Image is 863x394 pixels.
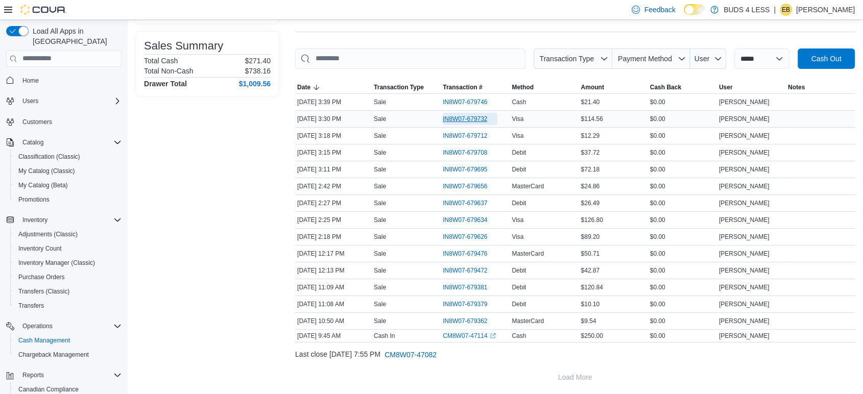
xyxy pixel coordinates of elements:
[374,149,386,157] p: Sale
[788,83,805,91] span: Notes
[719,283,770,291] span: [PERSON_NAME]
[512,199,526,207] span: Debit
[618,55,672,63] span: Payment Method
[14,242,66,255] a: Inventory Count
[490,333,496,339] svg: External link
[18,385,79,393] span: Canadian Compliance
[18,95,42,107] button: Users
[295,315,372,327] div: [DATE] 10:50 AM
[14,193,122,206] span: Promotions
[443,231,497,243] button: IN8W07-679626
[295,146,372,159] div: [DATE] 3:15 PM
[512,216,523,224] span: Visa
[719,132,770,140] span: [PERSON_NAME]
[694,55,710,63] span: User
[512,233,523,241] span: Visa
[295,344,855,365] div: Last close [DATE] 7:55 PM
[581,115,603,123] span: $114.56
[18,320,57,332] button: Operations
[14,257,122,269] span: Inventory Manager (Classic)
[374,332,395,340] p: Cash In
[380,344,441,365] button: CM8W07-47082
[18,214,122,226] span: Inventory
[245,57,271,65] p: $271.40
[648,180,717,192] div: $0.00
[14,179,122,191] span: My Catalog (Beta)
[18,136,47,149] button: Catalog
[443,113,497,125] button: IN8W07-679732
[581,83,604,91] span: Amount
[648,146,717,159] div: $0.00
[10,284,126,299] button: Transfers (Classic)
[648,163,717,176] div: $0.00
[18,287,69,295] span: Transfers (Classic)
[648,197,717,209] div: $0.00
[295,264,372,277] div: [DATE] 12:13 PM
[581,300,600,308] span: $10.10
[443,332,495,340] a: CM8W07-47114External link
[648,248,717,260] div: $0.00
[443,182,487,190] span: IN8W07-679656
[14,228,122,240] span: Adjustments (Classic)
[443,149,487,157] span: IN8W07-679708
[14,349,93,361] a: Chargeback Management
[22,77,39,85] span: Home
[14,300,48,312] a: Transfers
[443,165,487,174] span: IN8W07-679695
[581,283,603,291] span: $120.84
[719,115,770,123] span: [PERSON_NAME]
[512,98,526,106] span: Cash
[719,332,770,340] span: [PERSON_NAME]
[581,250,600,258] span: $50.71
[18,75,43,87] a: Home
[2,368,126,382] button: Reports
[14,228,82,240] a: Adjustments (Classic)
[648,298,717,310] div: $0.00
[18,136,122,149] span: Catalog
[18,74,122,87] span: Home
[581,233,600,241] span: $89.20
[10,299,126,313] button: Transfers
[650,83,681,91] span: Cash Back
[374,250,386,258] p: Sale
[719,250,770,258] span: [PERSON_NAME]
[14,271,69,283] a: Purchase Orders
[14,285,74,298] a: Transfers (Classic)
[512,149,526,157] span: Debit
[18,320,122,332] span: Operations
[295,180,372,192] div: [DATE] 2:42 PM
[18,273,65,281] span: Purchase Orders
[648,264,717,277] div: $0.00
[374,233,386,241] p: Sale
[22,118,52,126] span: Customers
[144,57,178,65] h6: Total Cash
[648,231,717,243] div: $0.00
[512,317,544,325] span: MasterCard
[374,132,386,140] p: Sale
[443,199,487,207] span: IN8W07-679637
[512,83,534,91] span: Method
[374,317,386,325] p: Sale
[14,257,99,269] a: Inventory Manager (Classic)
[512,332,526,340] span: Cash
[443,315,497,327] button: IN8W07-679362
[581,149,600,157] span: $37.72
[14,349,122,361] span: Chargeback Management
[798,48,855,69] button: Cash Out
[648,315,717,327] div: $0.00
[579,81,648,93] button: Amount
[443,233,487,241] span: IN8W07-679626
[295,298,372,310] div: [DATE] 11:08 AM
[443,180,497,192] button: IN8W07-679656
[18,230,78,238] span: Adjustments (Classic)
[295,281,372,293] div: [DATE] 11:09 AM
[374,300,386,308] p: Sale
[18,95,122,107] span: Users
[612,48,690,69] button: Payment Method
[374,115,386,123] p: Sale
[14,179,72,191] a: My Catalog (Beta)
[717,81,786,93] button: User
[18,214,52,226] button: Inventory
[14,334,122,347] span: Cash Management
[719,300,770,308] span: [PERSON_NAME]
